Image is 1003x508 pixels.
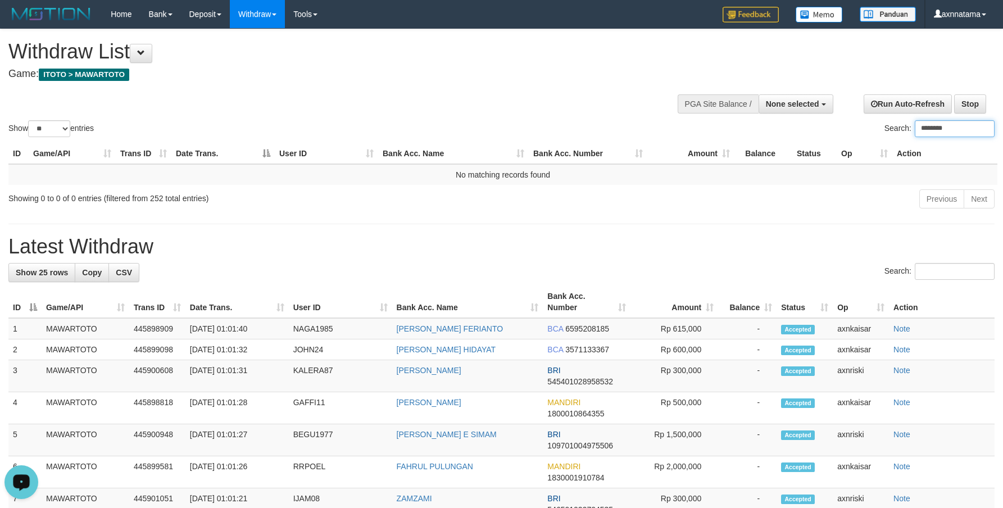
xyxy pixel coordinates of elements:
[547,473,604,482] span: Copy 1830001910784 to clipboard
[781,462,815,472] span: Accepted
[547,345,563,354] span: BCA
[565,345,609,354] span: Copy 3571133367 to clipboard
[718,424,777,456] td: -
[766,99,819,108] span: None selected
[16,268,68,277] span: Show 25 rows
[893,324,910,333] a: Note
[185,286,289,318] th: Date Trans.: activate to sort column ascending
[29,143,116,164] th: Game/API: activate to sort column ascending
[129,424,185,456] td: 445900948
[796,7,843,22] img: Button%20Memo.svg
[8,360,42,392] td: 3
[630,339,718,360] td: Rp 600,000
[889,286,995,318] th: Action
[39,69,129,81] span: ITOTO > MAWARTOTO
[864,94,952,114] a: Run Auto-Refresh
[8,120,94,137] label: Show entries
[893,430,910,439] a: Note
[915,120,995,137] input: Search:
[397,324,503,333] a: [PERSON_NAME] FERIANTO
[8,263,75,282] a: Show 25 rows
[397,494,432,503] a: ZAMZAMI
[547,494,560,503] span: BRI
[893,366,910,375] a: Note
[833,360,889,392] td: axnriski
[547,324,563,333] span: BCA
[893,398,910,407] a: Note
[42,286,129,318] th: Game/API: activate to sort column ascending
[678,94,759,114] div: PGA Site Balance /
[8,318,42,339] td: 1
[8,143,29,164] th: ID
[892,143,997,164] th: Action
[781,495,815,504] span: Accepted
[919,189,964,208] a: Previous
[289,392,392,424] td: GAFFI11
[884,120,995,137] label: Search:
[397,430,497,439] a: [PERSON_NAME] E SIMAM
[8,286,42,318] th: ID: activate to sort column descending
[833,392,889,424] td: axnkaisar
[547,430,560,439] span: BRI
[8,69,657,80] h4: Game:
[42,424,129,456] td: MAWARTOTO
[893,494,910,503] a: Note
[185,339,289,360] td: [DATE] 01:01:32
[630,392,718,424] td: Rp 500,000
[893,462,910,471] a: Note
[833,424,889,456] td: axnriski
[28,120,70,137] select: Showentries
[82,268,102,277] span: Copy
[397,398,461,407] a: [PERSON_NAME]
[718,286,777,318] th: Balance: activate to sort column ascending
[8,456,42,488] td: 6
[915,263,995,280] input: Search:
[8,392,42,424] td: 4
[547,462,580,471] span: MANDIRI
[547,377,613,386] span: Copy 545401028958532 to clipboard
[116,143,171,164] th: Trans ID: activate to sort column ascending
[565,324,609,333] span: Copy 6595208185 to clipboard
[718,339,777,360] td: -
[860,7,916,22] img: panduan.png
[129,456,185,488] td: 445899581
[75,263,109,282] a: Copy
[8,424,42,456] td: 5
[8,188,410,204] div: Showing 0 to 0 of 0 entries (filtered from 252 total entries)
[42,456,129,488] td: MAWARTOTO
[833,318,889,339] td: axnkaisar
[129,392,185,424] td: 445898818
[185,456,289,488] td: [DATE] 01:01:26
[792,143,837,164] th: Status
[547,441,613,450] span: Copy 109701004975506 to clipboard
[833,456,889,488] td: axnkaisar
[630,360,718,392] td: Rp 300,000
[397,366,461,375] a: [PERSON_NAME]
[630,318,718,339] td: Rp 615,000
[547,409,604,418] span: Copy 1800010864355 to clipboard
[42,360,129,392] td: MAWARTOTO
[718,456,777,488] td: -
[8,235,995,258] h1: Latest Withdraw
[185,424,289,456] td: [DATE] 01:01:27
[116,268,132,277] span: CSV
[718,392,777,424] td: -
[129,286,185,318] th: Trans ID: activate to sort column ascending
[543,286,630,318] th: Bank Acc. Number: activate to sort column ascending
[8,164,997,185] td: No matching records found
[781,346,815,355] span: Accepted
[185,360,289,392] td: [DATE] 01:01:31
[781,398,815,408] span: Accepted
[647,143,734,164] th: Amount: activate to sort column ascending
[547,366,560,375] span: BRI
[837,143,892,164] th: Op: activate to sort column ascending
[129,339,185,360] td: 445899098
[630,286,718,318] th: Amount: activate to sort column ascending
[108,263,139,282] a: CSV
[289,424,392,456] td: BEGU1977
[185,392,289,424] td: [DATE] 01:01:28
[893,345,910,354] a: Note
[42,318,129,339] td: MAWARTOTO
[289,360,392,392] td: KALERA87
[777,286,833,318] th: Status: activate to sort column ascending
